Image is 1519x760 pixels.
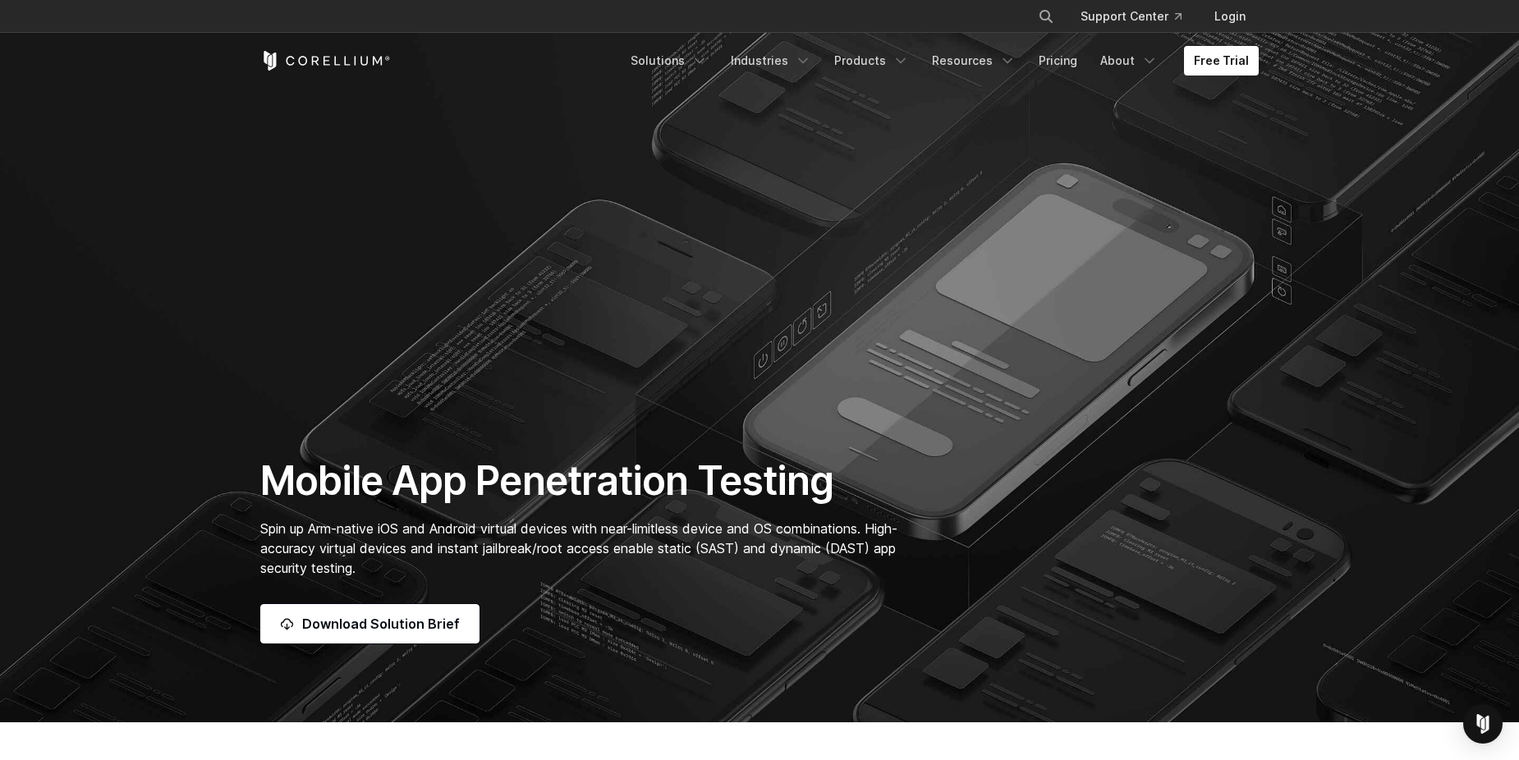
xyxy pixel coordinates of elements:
a: Support Center [1067,2,1195,31]
span: Download Solution Brief [302,614,460,634]
div: Navigation Menu [1018,2,1259,31]
a: Download Solution Brief [260,604,480,643]
a: Products [824,46,919,76]
a: Login [1201,2,1259,31]
a: About [1090,46,1168,76]
button: Search [1031,2,1061,31]
a: Free Trial [1184,46,1259,76]
a: Corellium Home [260,51,391,71]
h1: Mobile App Penetration Testing [260,456,915,506]
a: Industries [721,46,821,76]
div: Open Intercom Messenger [1463,704,1503,744]
a: Pricing [1029,46,1087,76]
a: Solutions [621,46,718,76]
span: Spin up Arm-native iOS and Android virtual devices with near-limitless device and OS combinations... [260,520,897,576]
div: Navigation Menu [621,46,1259,76]
a: Resources [922,46,1026,76]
